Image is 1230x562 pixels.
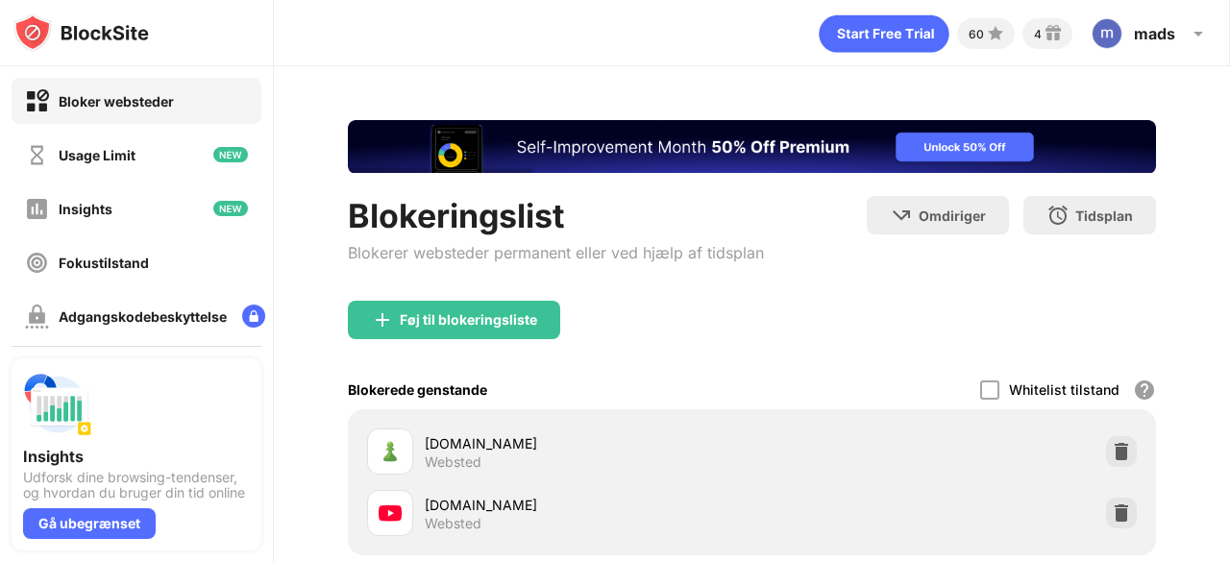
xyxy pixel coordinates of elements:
[348,381,487,398] div: Blokerede genstande
[348,120,1156,173] iframe: Banner
[213,201,248,216] img: new-icon.svg
[1075,208,1133,224] div: Tidsplan
[379,501,402,525] img: favicons
[59,201,112,217] div: Insights
[23,508,156,539] div: Gå ubegrænset
[59,255,149,271] div: Fokustilstand
[23,370,92,439] img: push-insights.svg
[400,312,537,328] div: Føj til blokeringsliste
[379,440,402,463] img: favicons
[59,93,174,110] div: Bloker websteder
[348,196,764,235] div: Blokeringslist
[25,197,49,221] img: insights-off.svg
[242,305,265,328] img: lock-menu.svg
[1092,18,1122,49] img: ACg8ocJdJHneS4aIlkgEJdl2AkG1wUn9kMdNkjCjhJCqr0un=s96-c
[23,447,250,466] div: Insights
[969,27,984,41] div: 60
[1042,22,1065,45] img: reward-small.svg
[984,22,1007,45] img: points-small.svg
[425,433,752,453] div: [DOMAIN_NAME]
[213,147,248,162] img: new-icon.svg
[819,14,949,53] div: animation
[1009,381,1119,398] div: Whitelist tilstand
[1134,24,1175,43] div: mads
[919,208,986,224] div: Omdiriger
[59,308,227,325] div: Adgangskodebeskyttelse
[425,515,481,532] div: Websted
[25,251,49,275] img: focus-off.svg
[348,243,764,262] div: Blokerer websteder permanent eller ved hjælp af tidsplan
[25,143,49,167] img: time-usage-off.svg
[25,305,49,329] img: password-protection-off.svg
[425,453,481,471] div: Websted
[59,147,135,163] div: Usage Limit
[23,470,250,501] div: Udforsk dine browsing-tendenser, og hvordan du bruger din tid online
[13,13,149,52] img: logo-blocksite.svg
[425,495,752,515] div: [DOMAIN_NAME]
[1034,27,1042,41] div: 4
[25,89,49,113] img: block-on.svg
